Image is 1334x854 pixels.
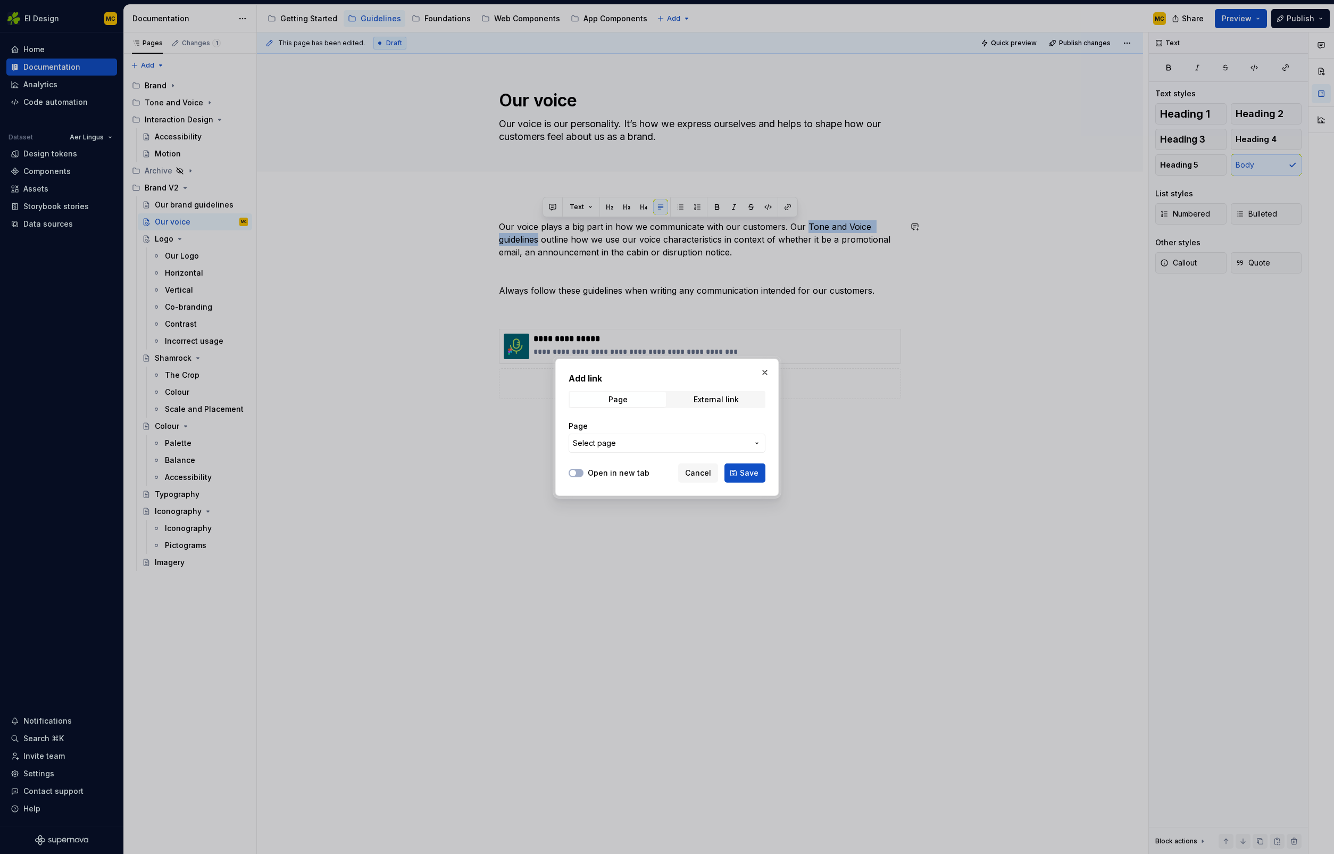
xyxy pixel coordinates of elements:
h2: Add link [569,372,765,385]
span: Cancel [685,468,711,478]
span: Select page [573,438,616,449]
button: Select page [569,434,765,453]
label: Page [569,421,588,432]
span: Save [740,468,758,478]
button: Save [724,463,765,483]
div: External link [694,395,739,404]
div: Page [608,395,628,404]
label: Open in new tab [588,468,649,478]
button: Cancel [678,463,718,483]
